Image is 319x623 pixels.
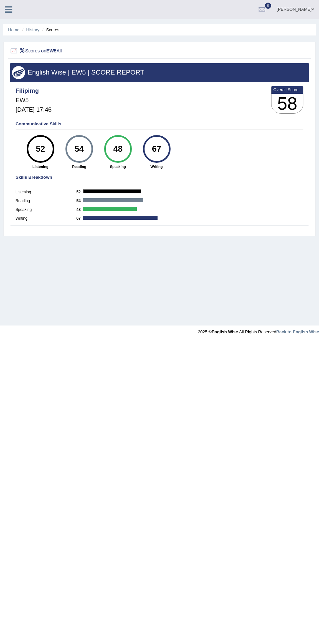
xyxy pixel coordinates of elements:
b: 67 [76,216,84,221]
div: 48 [108,137,128,161]
h5: EW5 [16,97,52,104]
li: Scores [41,27,60,33]
h4: Communicative Skills [16,122,304,127]
a: History [26,27,39,32]
b: 48 [76,207,84,212]
div: 2025 © All Rights Reserved [198,325,319,335]
h5: [DATE] 17:46 [16,106,52,113]
b: EW5 [46,48,56,53]
div: 52 [30,137,50,161]
label: Writing [16,216,76,222]
div: 67 [146,137,167,161]
label: Reading [16,198,76,204]
strong: Speaking [101,164,134,169]
h2: Scores on All [10,47,196,55]
a: Back to English Wise [276,329,319,334]
h4: Skills Breakdown [16,175,304,180]
strong: English Wise. [212,329,239,334]
b: Overall Score [273,87,301,92]
div: 54 [69,137,89,161]
strong: Writing [140,164,173,169]
strong: Listening [24,164,57,169]
img: wings.png [12,66,25,79]
h3: English Wise | EW5 | SCORE REPORT [12,69,307,76]
b: 54 [76,199,84,203]
span: 0 [265,3,271,9]
h4: Filipimg [16,88,52,94]
strong: Reading [62,164,96,169]
a: Home [8,27,20,32]
h3: 58 [271,94,303,114]
label: Listening [16,189,76,195]
label: Speaking [16,207,76,213]
b: 52 [76,190,84,194]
